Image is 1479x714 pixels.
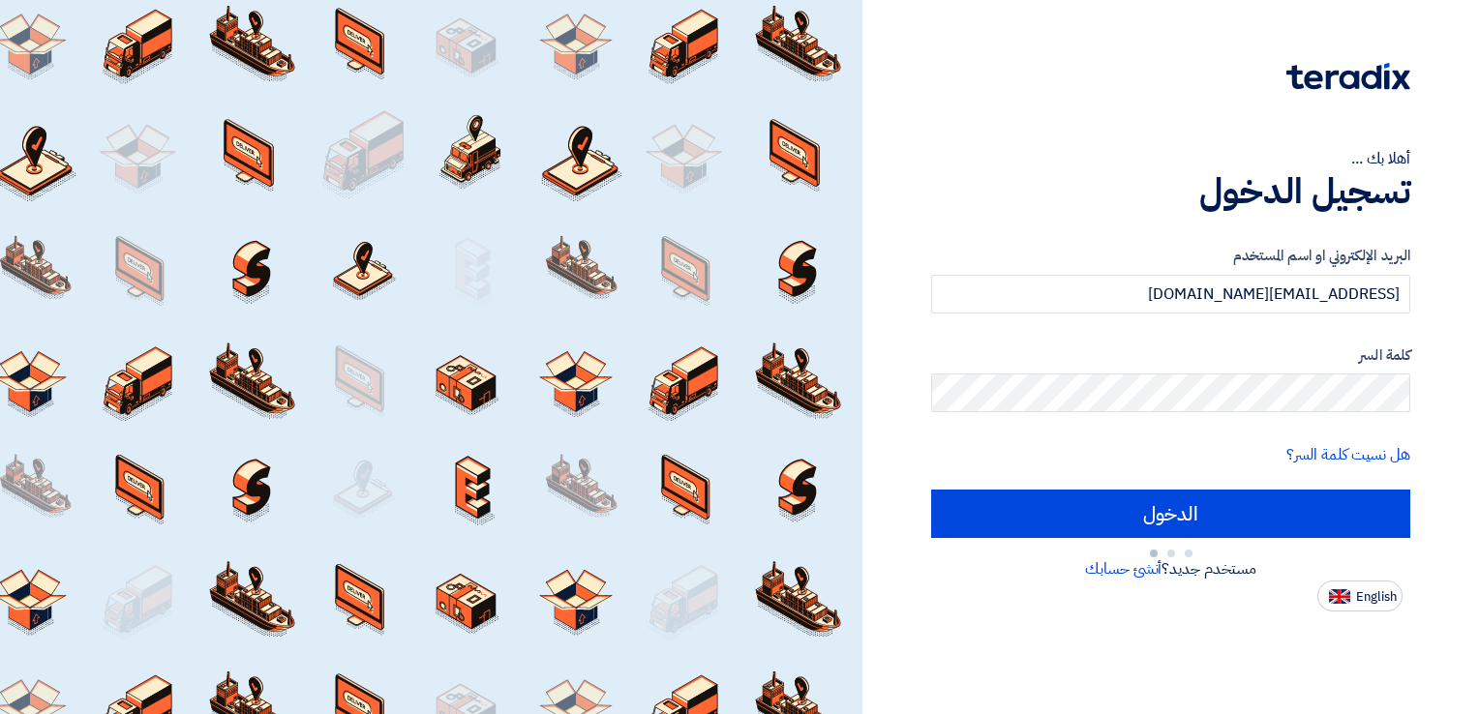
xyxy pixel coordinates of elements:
span: English [1356,590,1397,604]
h1: تسجيل الدخول [931,170,1410,213]
input: الدخول [931,490,1410,538]
img: Teradix logo [1286,63,1410,90]
label: كلمة السر [931,344,1410,367]
label: البريد الإلكتروني او اسم المستخدم [931,245,1410,267]
div: أهلا بك ... [931,147,1410,170]
button: English [1317,580,1403,611]
img: en-US.png [1329,589,1350,604]
input: أدخل بريد العمل الإلكتروني او اسم المستخدم الخاص بك ... [931,275,1410,313]
div: مستخدم جديد؟ [931,557,1410,580]
a: أنشئ حسابك [1085,557,1162,580]
a: هل نسيت كلمة السر؟ [1286,443,1410,466]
